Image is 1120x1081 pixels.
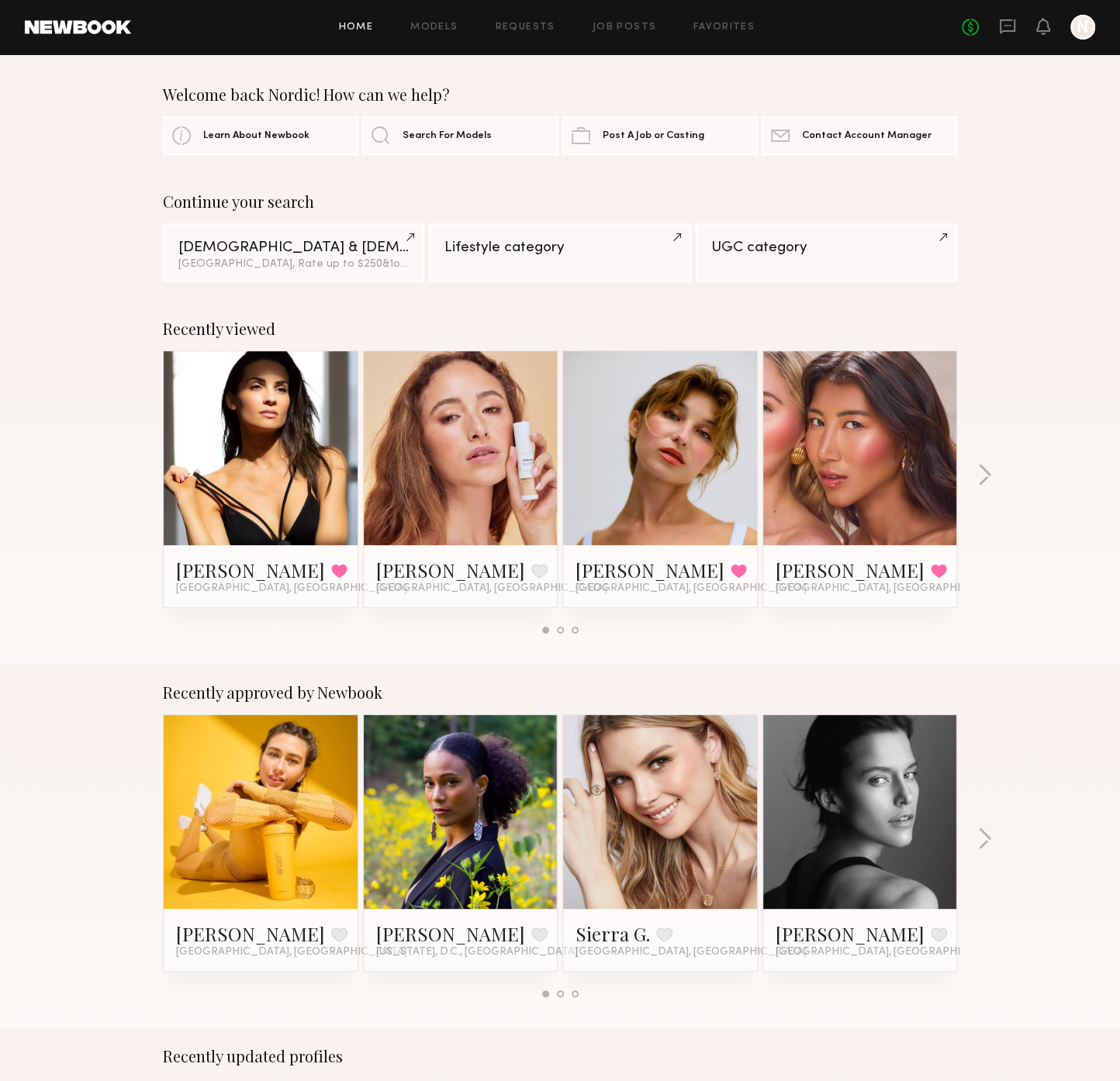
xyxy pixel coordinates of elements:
div: UGC category [711,240,942,255]
div: Welcome back Nordic! How can we help? [163,85,957,104]
span: [GEOGRAPHIC_DATA], [GEOGRAPHIC_DATA] [376,582,607,595]
a: Contact Account Manager [762,116,957,155]
span: Post A Job or Casting [603,131,704,141]
div: Recently updated profiles [163,1047,957,1065]
a: [PERSON_NAME] [176,558,325,582]
a: Lifestyle category [429,223,690,282]
span: [GEOGRAPHIC_DATA], [GEOGRAPHIC_DATA] [776,582,1007,595]
a: Job Posts [593,22,657,33]
a: Post A Job or Casting [562,116,758,155]
span: [GEOGRAPHIC_DATA], [GEOGRAPHIC_DATA] [776,946,1007,958]
span: Learn About Newbook [203,131,309,141]
div: Continue your search [163,192,957,211]
a: Sierra G. [576,921,650,946]
div: [GEOGRAPHIC_DATA], Rate up to $250 [178,259,409,270]
a: Home [339,22,374,33]
span: Contact Account Manager [802,131,932,141]
a: [PERSON_NAME] [376,921,525,946]
span: [GEOGRAPHIC_DATA], [GEOGRAPHIC_DATA] [176,946,407,958]
div: [DEMOGRAPHIC_DATA] & [DEMOGRAPHIC_DATA] Models [178,240,409,255]
div: Lifestyle category [444,240,675,255]
div: Recently viewed [163,319,957,338]
span: [GEOGRAPHIC_DATA], [GEOGRAPHIC_DATA] [176,582,407,595]
a: UGC category [696,223,957,282]
span: [US_STATE], D.C., [GEOGRAPHIC_DATA] [376,946,578,958]
a: [DEMOGRAPHIC_DATA] & [DEMOGRAPHIC_DATA] Models[GEOGRAPHIC_DATA], Rate up to $250&1other filter [163,223,424,282]
a: N [1070,15,1095,40]
span: Search For Models [403,131,492,141]
div: Recently approved by Newbook [163,683,957,702]
a: Favorites [693,22,755,33]
span: [GEOGRAPHIC_DATA], [GEOGRAPHIC_DATA] [576,946,807,958]
a: [PERSON_NAME] [776,921,925,946]
a: [PERSON_NAME] [376,558,525,582]
a: [PERSON_NAME] [176,921,325,946]
a: [PERSON_NAME] [576,558,724,582]
a: Models [410,22,458,33]
a: [PERSON_NAME] [776,558,925,582]
a: Requests [496,22,555,33]
span: [GEOGRAPHIC_DATA], [GEOGRAPHIC_DATA] [576,582,807,595]
span: & 1 other filter [382,259,449,269]
a: Learn About Newbook [163,116,358,155]
a: Search For Models [362,116,558,155]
